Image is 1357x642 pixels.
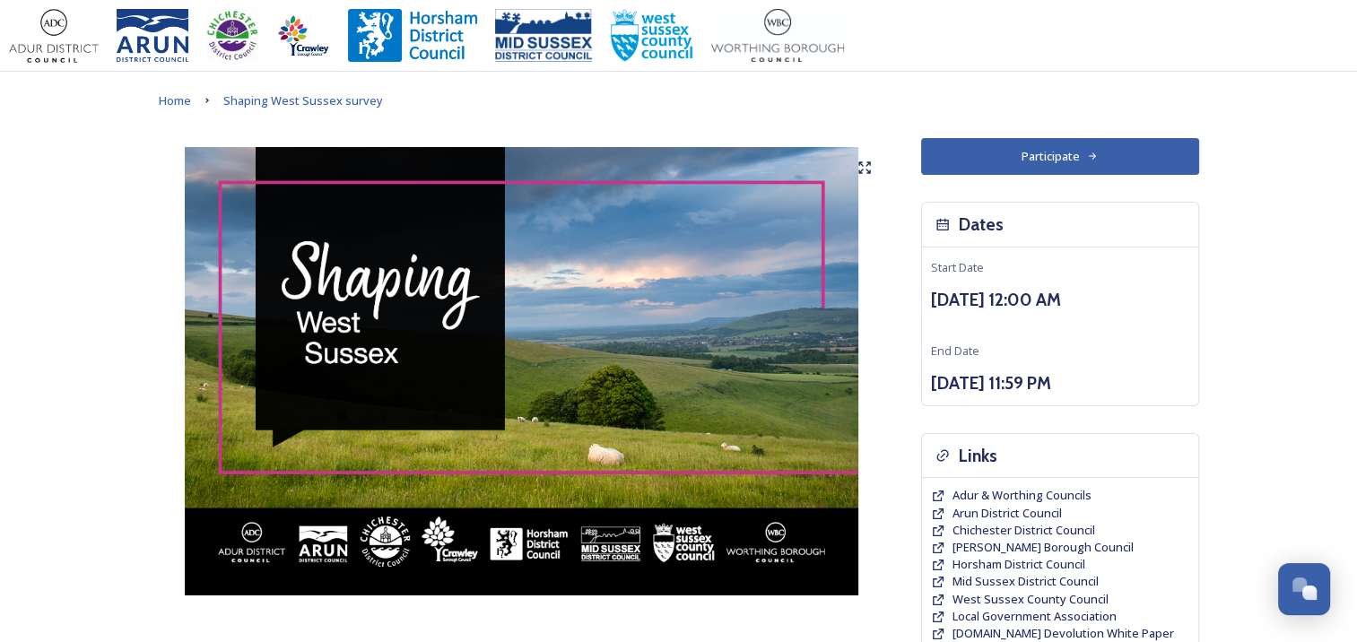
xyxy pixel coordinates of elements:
[959,443,997,469] h3: Links
[953,591,1109,608] a: West Sussex County Council
[495,9,592,63] img: 150ppimsdc%20logo%20blue.png
[931,287,1189,313] h3: [DATE] 12:00 AM
[953,625,1174,642] a: [DOMAIN_NAME] Devolution White Paper
[610,9,694,63] img: WSCCPos-Spot-25mm.jpg
[953,539,1134,556] a: [PERSON_NAME] Borough Council
[953,539,1134,555] span: [PERSON_NAME] Borough Council
[953,608,1117,624] span: Local Government Association
[953,522,1095,538] span: Chichester District Council
[206,9,258,63] img: CDC%20Logo%20-%20you%20may%20have%20a%20better%20version.jpg
[223,92,383,108] span: Shaping West Sussex survey
[953,556,1085,572] span: Horsham District Council
[953,487,1092,503] span: Adur & Worthing Councils
[931,370,1189,396] h3: [DATE] 11:59 PM
[931,343,979,359] span: End Date
[953,487,1092,504] a: Adur & Worthing Councils
[159,90,191,111] a: Home
[953,573,1099,590] a: Mid Sussex District Council
[117,9,188,63] img: Arun%20District%20Council%20logo%20blue%20CMYK.jpg
[953,505,1062,522] a: Arun District Council
[931,259,984,275] span: Start Date
[9,9,99,63] img: Adur%20logo%20%281%29.jpeg
[953,608,1117,625] a: Local Government Association
[276,9,330,63] img: Crawley%20BC%20logo.jpg
[711,9,844,63] img: Worthing_Adur%20%281%29.jpg
[959,212,1004,238] h3: Dates
[1278,563,1330,615] button: Open Chat
[348,9,477,63] img: Horsham%20DC%20Logo.jpg
[223,90,383,111] a: Shaping West Sussex survey
[953,591,1109,607] span: West Sussex County Council
[953,505,1062,521] span: Arun District Council
[953,556,1085,573] a: Horsham District Council
[921,138,1199,175] button: Participate
[159,92,191,108] span: Home
[953,522,1095,539] a: Chichester District Council
[953,625,1174,641] span: [DOMAIN_NAME] Devolution White Paper
[953,573,1099,589] span: Mid Sussex District Council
